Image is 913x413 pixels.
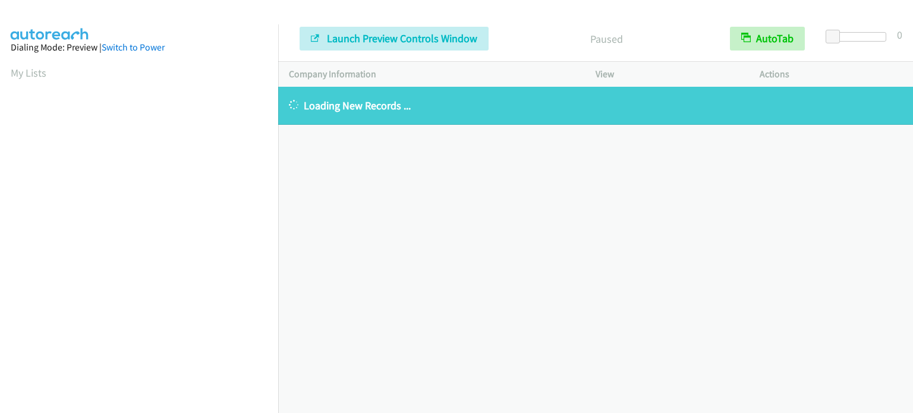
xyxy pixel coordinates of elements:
span: Launch Preview Controls Window [327,31,477,45]
p: Company Information [289,67,574,81]
div: 0 [897,27,902,43]
p: Loading New Records ... [289,97,902,114]
button: AutoTab [730,27,805,51]
button: Launch Preview Controls Window [300,27,489,51]
div: Dialing Mode: Preview | [11,40,267,55]
a: Switch to Power [102,42,165,53]
p: Actions [760,67,902,81]
p: View [596,67,738,81]
div: Delay between calls (in seconds) [832,32,886,42]
a: My Lists [11,66,46,80]
p: Paused [505,31,709,47]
